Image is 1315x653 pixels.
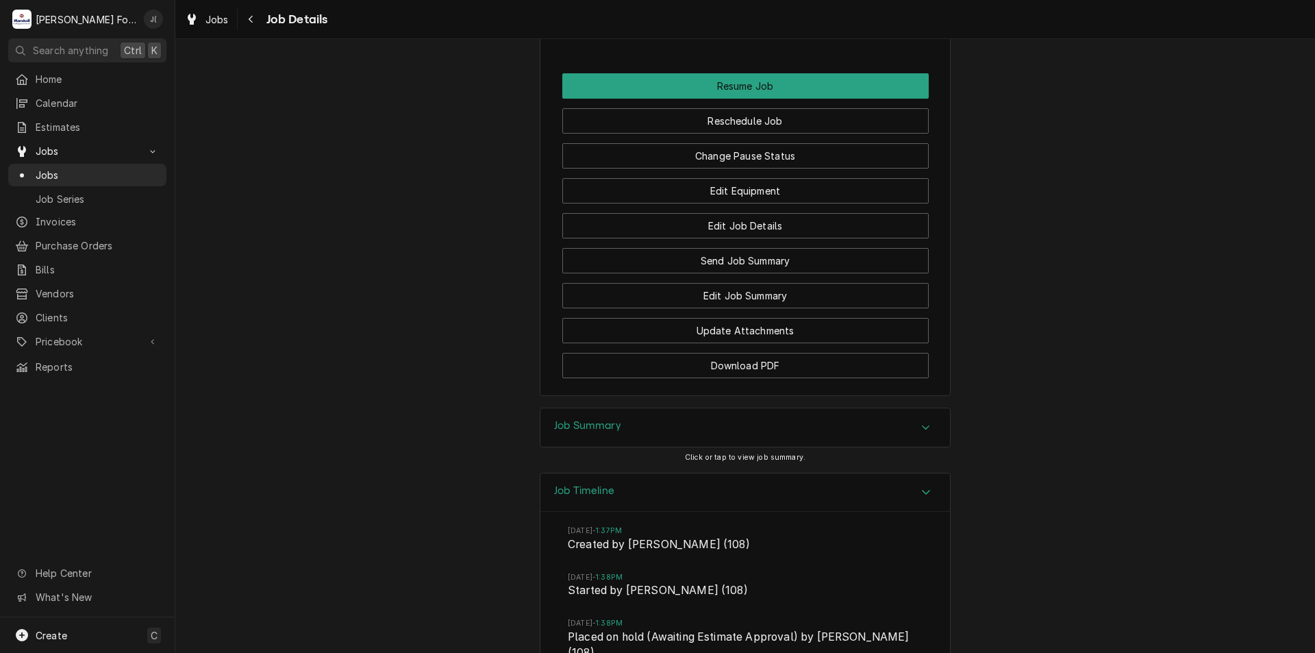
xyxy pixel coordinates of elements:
a: Purchase Orders [8,234,166,257]
a: Estimates [8,116,166,138]
a: Go to Pricebook [8,330,166,353]
span: Clients [36,310,160,325]
span: Jobs [36,144,139,158]
em: 1:38PM [596,619,623,628]
span: Bills [36,262,160,277]
a: Reports [8,356,166,378]
span: Jobs [205,12,229,27]
a: Job Series [8,188,166,210]
a: Vendors [8,282,166,305]
span: Home [36,72,160,86]
a: Jobs [179,8,234,31]
div: Button Group Row [562,308,929,343]
span: Help Center [36,566,158,580]
span: Estimates [36,120,160,134]
li: Event [568,572,923,618]
button: Edit Job Details [562,213,929,238]
span: Click or tap to view job summary. [685,453,805,462]
span: Event String [568,582,923,602]
span: Pricebook [36,334,139,349]
div: Accordion Header [540,408,950,447]
button: Navigate back [240,8,262,30]
div: Job Summary [540,408,951,447]
div: Button Group Row [562,134,929,169]
div: J( [144,10,163,29]
div: [PERSON_NAME] Food Equipment Service [36,12,136,27]
div: Jeff Debigare (109)'s Avatar [144,10,163,29]
span: Job Series [36,192,160,206]
span: K [151,43,158,58]
div: Button Group Row [562,273,929,308]
div: M [12,10,32,29]
div: Marshall Food Equipment Service's Avatar [12,10,32,29]
button: Change Pause Status [562,143,929,169]
span: Ctrl [124,43,142,58]
button: Edit Equipment [562,178,929,204]
div: Button Group [562,73,929,378]
span: Invoices [36,214,160,229]
span: Job Details [262,10,328,29]
div: Button Group Row [562,343,929,378]
span: Timestamp [568,526,923,537]
span: C [151,628,158,643]
a: Jobs [8,164,166,186]
button: Send Job Summary [562,248,929,273]
a: Go to Jobs [8,140,166,162]
a: Calendar [8,92,166,114]
span: Jobs [36,168,160,182]
span: Calendar [36,96,160,110]
button: Search anythingCtrlK [8,38,166,62]
span: What's New [36,590,158,604]
span: Reports [36,360,160,374]
span: Timestamp [568,572,923,583]
div: Button Group Row [562,73,929,99]
a: Clients [8,306,166,329]
h3: Job Summary [554,419,621,432]
span: Search anything [33,43,108,58]
a: Bills [8,258,166,281]
button: Download PDF [562,353,929,378]
em: 1:38PM [596,573,623,582]
button: Reschedule Job [562,108,929,134]
a: Invoices [8,210,166,233]
div: Accordion Header [540,473,950,513]
h3: Job Timeline [554,484,614,497]
button: Accordion Details Expand Trigger [540,408,950,447]
span: Vendors [36,286,160,301]
a: Home [8,68,166,90]
button: Update Attachments [562,318,929,343]
a: Go to Help Center [8,562,166,584]
div: Button Group Row [562,99,929,134]
li: Event [568,526,923,571]
span: Event String [568,537,923,556]
button: Accordion Details Expand Trigger [540,473,950,513]
div: Button Group Row [562,169,929,204]
em: 1:37PM [596,526,622,535]
button: Edit Job Summary [562,283,929,308]
a: Go to What's New [8,586,166,608]
span: Timestamp [568,618,923,629]
div: Button Group Row [562,204,929,238]
span: Create [36,630,67,641]
button: Resume Job [562,73,929,99]
div: Button Group Row [562,238,929,273]
span: Purchase Orders [36,238,160,253]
